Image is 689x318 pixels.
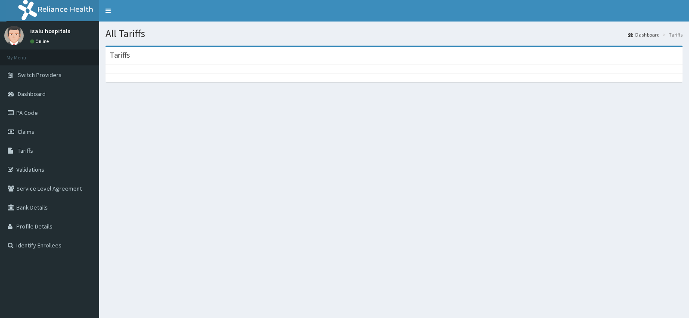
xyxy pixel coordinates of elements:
[30,38,51,44] a: Online
[18,71,62,79] span: Switch Providers
[18,90,46,98] span: Dashboard
[18,147,33,154] span: Tariffs
[30,28,71,34] p: isalu hospitals
[106,28,683,39] h1: All Tariffs
[4,26,24,45] img: User Image
[18,128,34,136] span: Claims
[628,31,660,38] a: Dashboard
[110,51,130,59] h3: Tariffs
[661,31,683,38] li: Tariffs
